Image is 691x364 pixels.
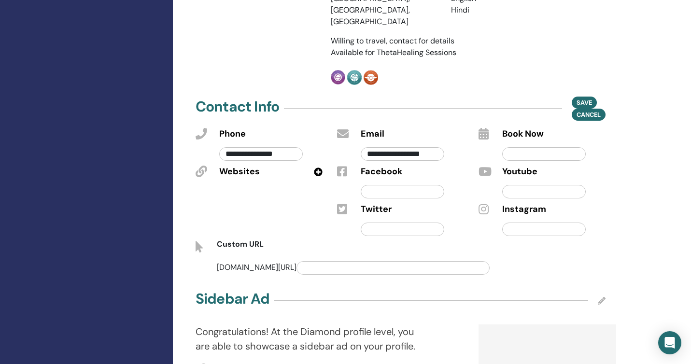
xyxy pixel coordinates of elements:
[502,203,546,216] span: Instagram
[331,47,456,57] span: Available for ThetaHealing Sessions
[219,166,260,178] span: Websites
[572,97,597,109] button: Save
[577,111,601,119] span: Cancel
[577,98,592,107] span: Save
[361,128,384,140] span: Email
[196,98,279,115] h4: Contact Info
[217,262,494,272] span: [DOMAIN_NAME][URL]
[572,109,606,121] button: Cancel
[196,324,429,353] p: Congratulations! At the Diamond profile level, you are able to showcase a sidebar ad on your prof...
[502,166,537,178] span: Youtube
[331,36,454,46] span: Willing to travel, contact for details
[502,128,544,140] span: Book Now
[196,290,269,308] h4: Sidebar Ad
[361,203,392,216] span: Twitter
[217,239,264,249] span: Custom URL
[658,331,681,354] div: Open Intercom Messenger
[361,166,402,178] span: Facebook
[451,4,557,16] li: Hindi
[219,128,246,140] span: Phone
